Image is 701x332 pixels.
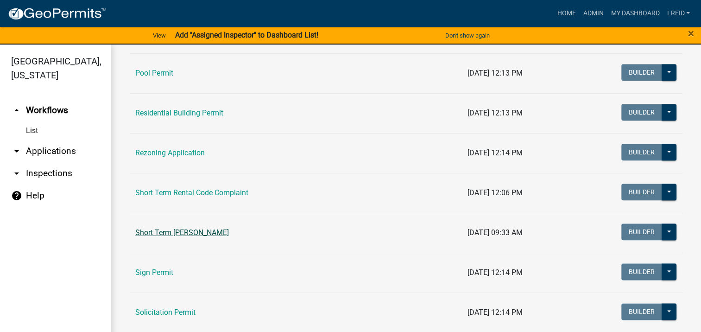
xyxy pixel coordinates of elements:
[663,5,694,22] a: LREID
[467,148,523,157] span: [DATE] 12:14 PM
[467,109,523,117] span: [DATE] 12:13 PM
[135,69,173,77] a: Pool Permit
[135,109,223,117] a: Residential Building Permit
[11,168,22,179] i: arrow_drop_down
[621,64,662,81] button: Builder
[621,223,662,240] button: Builder
[621,263,662,280] button: Builder
[553,5,579,22] a: Home
[467,228,523,237] span: [DATE] 09:33 AM
[11,105,22,116] i: arrow_drop_up
[175,31,318,39] strong: Add "Assigned Inspector" to Dashboard List!
[579,5,607,22] a: Admin
[607,5,663,22] a: My Dashboard
[467,268,523,277] span: [DATE] 12:14 PM
[688,27,694,40] span: ×
[149,28,170,43] a: View
[11,190,22,201] i: help
[11,146,22,157] i: arrow_drop_down
[467,188,523,197] span: [DATE] 12:06 PM
[135,228,229,237] a: Short Term [PERSON_NAME]
[135,268,173,277] a: Sign Permit
[621,184,662,200] button: Builder
[442,28,493,43] button: Don't show again
[467,69,523,77] span: [DATE] 12:13 PM
[621,303,662,320] button: Builder
[621,144,662,160] button: Builder
[135,188,248,197] a: Short Term Rental Code Complaint
[135,148,205,157] a: Rezoning Application
[467,308,523,317] span: [DATE] 12:14 PM
[621,104,662,121] button: Builder
[135,308,196,317] a: Solicitation Permit
[688,28,694,39] button: Close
